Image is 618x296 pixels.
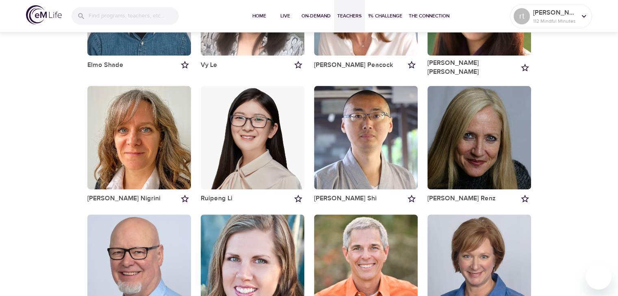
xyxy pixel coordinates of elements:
[405,59,418,71] button: Add to my favorites
[275,12,295,20] span: Live
[519,62,531,74] button: Add to my favorites
[201,194,232,203] a: Ruipeng Li
[409,12,449,20] span: The Connection
[87,61,124,69] a: Elmo Shade
[519,193,531,205] button: Add to my favorites
[26,5,62,24] img: logo
[533,8,576,17] p: [PERSON_NAME]
[292,193,304,205] button: Add to my favorites
[179,59,191,71] button: Add to my favorites
[514,8,530,24] div: rt
[427,194,496,203] a: [PERSON_NAME] Renz
[427,59,519,76] a: [PERSON_NAME] [PERSON_NAME]
[368,12,402,20] span: 1% Challenge
[89,7,179,25] input: Find programs, teachers, etc...
[87,194,160,203] a: [PERSON_NAME] Nigrini
[301,12,331,20] span: On-Demand
[337,12,362,20] span: Teachers
[314,61,393,69] a: [PERSON_NAME] Peacock
[249,12,269,20] span: Home
[585,264,611,290] iframe: Button to launch messaging window
[533,17,576,25] p: 112 Mindful Minutes
[314,194,377,203] a: [PERSON_NAME] Shi
[201,61,217,69] a: Vy Le
[179,193,191,205] button: Add to my favorites
[405,193,418,205] button: Add to my favorites
[292,59,304,71] button: Add to my favorites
